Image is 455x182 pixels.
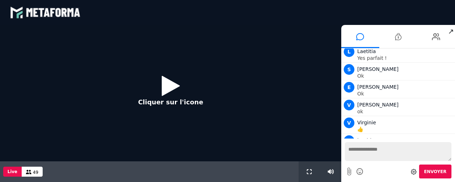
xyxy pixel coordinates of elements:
span: [PERSON_NAME] [357,84,398,90]
p: Yes parfait ! [357,56,453,61]
span: ↗ [447,25,455,38]
span: laetitia [357,137,374,143]
span: V [344,118,354,128]
p: Ok [357,91,453,96]
button: Envoyer [419,165,451,178]
span: Envoyer [424,169,446,174]
span: l [344,135,354,146]
p: Ok [357,73,453,78]
span: Laetitia [357,48,376,54]
span: 49 [33,170,38,175]
span: Virginie [357,120,376,125]
button: Live [3,167,22,177]
p: 👍 [357,127,453,132]
span: [PERSON_NAME] [357,66,398,72]
button: Cliquer sur l'icone [131,70,210,116]
p: ok [357,109,453,114]
span: [PERSON_NAME] [357,102,398,108]
p: Cliquer sur l'icone [138,97,203,107]
span: L [344,46,354,57]
span: E [344,82,354,93]
span: S [344,64,354,75]
span: V [344,100,354,110]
